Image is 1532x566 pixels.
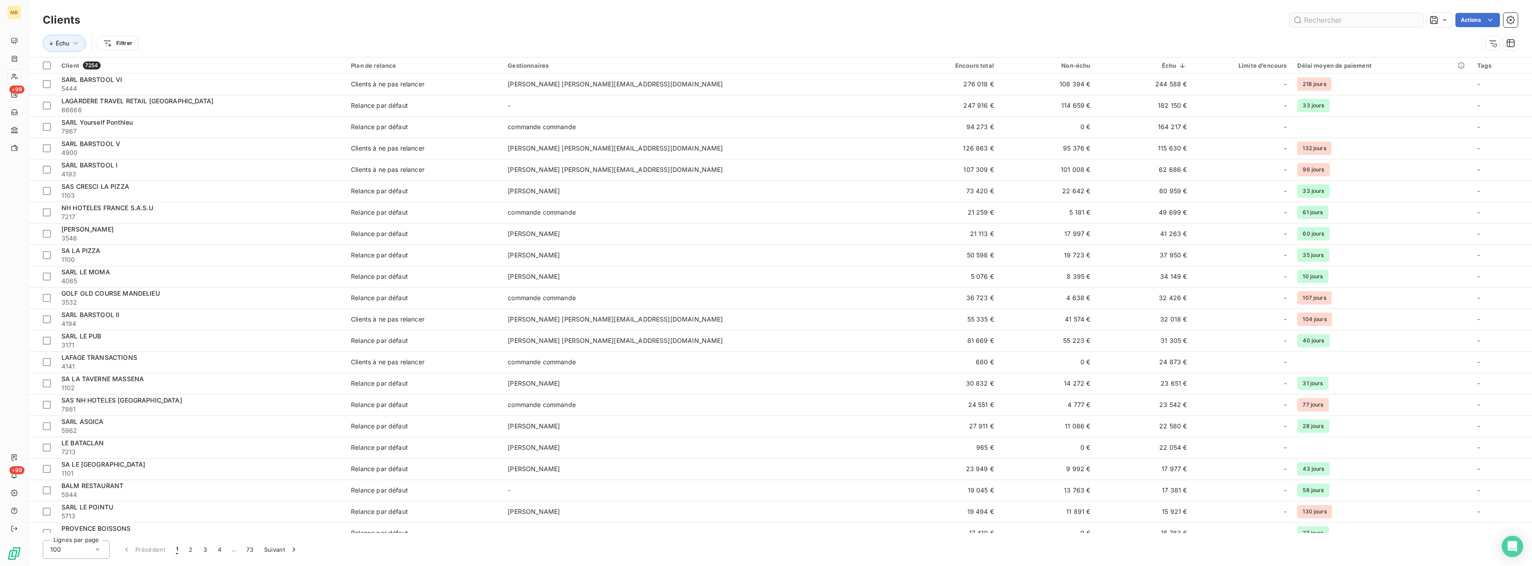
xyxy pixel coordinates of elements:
[1096,266,1193,287] td: 34 149 €
[1284,293,1287,302] span: -
[1477,529,1480,537] span: -
[1297,313,1332,326] span: 104 jours
[1477,337,1480,344] span: -
[1096,138,1193,159] td: 115 630 €
[1477,102,1480,109] span: -
[1297,334,1329,347] span: 40 jours
[903,373,999,394] td: 30 832 €
[903,116,999,138] td: 94 273 €
[171,540,183,559] button: 1
[1096,458,1193,480] td: 17 977 €
[61,148,340,157] span: 4900
[351,443,408,452] div: Relance par défaut
[903,95,999,116] td: 247 916 €
[117,540,171,559] button: Précédent
[1284,379,1287,388] span: -
[61,84,340,93] span: 5444
[61,383,340,392] span: 1102
[1101,62,1187,69] div: Échu
[1284,80,1287,89] span: -
[1477,230,1480,237] span: -
[61,405,340,414] span: 7861
[903,522,999,544] td: 17 410 €
[1297,484,1329,497] span: 58 jours
[61,247,101,254] span: SA LA PIZZA
[1005,62,1091,69] div: Non-échu
[1096,244,1193,266] td: 37 950 €
[903,480,999,501] td: 19 045 €
[1284,358,1287,366] span: -
[1096,116,1193,138] td: 164 217 €
[1284,336,1287,345] span: -
[508,102,510,109] span: -
[999,522,1096,544] td: 0 €
[508,315,723,323] span: [PERSON_NAME] [PERSON_NAME][EMAIL_ADDRESS][DOMAIN_NAME]
[1477,62,1527,69] div: Tags
[83,61,101,69] span: 7254
[61,212,340,221] span: 7217
[999,73,1096,95] td: 108 394 €
[903,287,999,309] td: 36 723 €
[61,439,104,447] span: LE BATACLAN
[183,540,198,559] button: 2
[1477,465,1480,472] span: -
[903,159,999,180] td: 107 309 €
[999,501,1096,522] td: 11 891 €
[1284,165,1287,174] span: -
[508,422,560,430] span: [PERSON_NAME]
[1284,422,1287,431] span: -
[61,76,122,83] span: SARL BARSTOOL VI
[508,379,560,387] span: [PERSON_NAME]
[61,255,340,264] span: 1100
[1297,142,1331,155] span: 132 jours
[1284,208,1287,217] span: -
[61,140,120,147] span: SARL BARSTOOL V
[508,294,576,301] span: commande commande
[1477,422,1480,430] span: -
[1096,480,1193,501] td: 17 381 €
[1096,95,1193,116] td: 182 150 €
[9,466,24,474] span: +99
[1096,180,1193,202] td: 60 959 €
[903,309,999,330] td: 55 335 €
[999,266,1096,287] td: 8 395 €
[1284,272,1287,281] span: -
[1096,287,1193,309] td: 32 426 €
[61,426,340,435] span: 5962
[351,101,408,110] div: Relance par défaut
[61,396,182,404] span: SAS NH HOTELES [GEOGRAPHIC_DATA]
[1096,501,1193,522] td: 15 921 €
[61,191,340,200] span: 1103
[61,418,104,425] span: SARL ASGICA
[61,354,137,361] span: LAFAGE TRANSACTIONS
[1502,536,1523,557] div: Open Intercom Messenger
[903,394,999,415] td: 24 551 €
[508,251,560,259] span: [PERSON_NAME]
[61,469,340,478] span: 1101
[903,501,999,522] td: 19 494 €
[1096,159,1193,180] td: 62 686 €
[176,545,178,554] span: 1
[1455,13,1500,27] button: Actions
[61,375,144,383] span: SA LA TAVERNE MASSENA
[61,204,153,212] span: NH HOTELES FRANCE S.A.S.U
[1297,62,1467,69] div: Délai moyen de paiement
[61,97,213,105] span: LAGARDERE TRAVEL RETAIL [GEOGRAPHIC_DATA]
[227,542,241,557] span: …
[351,251,408,260] div: Relance par défaut
[903,437,999,458] td: 965 €
[351,529,408,537] div: Relance par défaut
[1096,351,1193,373] td: 24 873 €
[1284,122,1287,131] span: -
[61,289,160,297] span: GOLF OLD COURSE MANDELIEU
[999,458,1096,480] td: 9 992 €
[1477,251,1480,259] span: -
[241,540,259,559] button: 73
[351,208,408,217] div: Relance par défaut
[1297,270,1328,283] span: 10 jours
[61,490,340,499] span: 5944
[1284,507,1287,516] span: -
[999,330,1096,351] td: 55 223 €
[43,12,80,28] h3: Clients
[508,273,560,280] span: [PERSON_NAME]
